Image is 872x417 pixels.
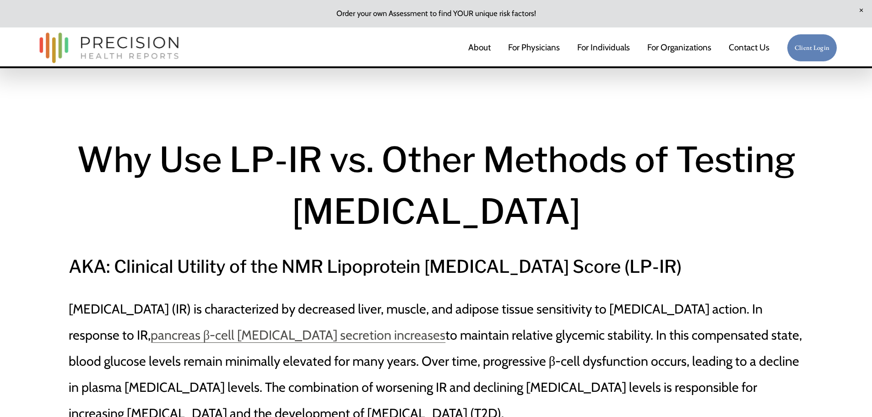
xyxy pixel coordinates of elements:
[35,28,183,67] img: Precision Health Reports
[151,327,446,343] a: pancreas β-cell [MEDICAL_DATA] secretion increases
[69,253,804,281] h3: AKA: Clinical Utility of the NMR Lipoprotein [MEDICAL_DATA] Score (LP-IR)
[69,134,804,238] h1: Why Use LP-IR vs. Other Methods of Testing [MEDICAL_DATA]
[508,38,560,58] a: For Physicians
[468,38,491,58] a: About
[647,39,711,56] span: For Organizations
[647,38,711,58] a: folder dropdown
[787,34,837,62] a: Client Login
[729,38,769,58] a: Contact Us
[577,38,630,58] a: For Individuals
